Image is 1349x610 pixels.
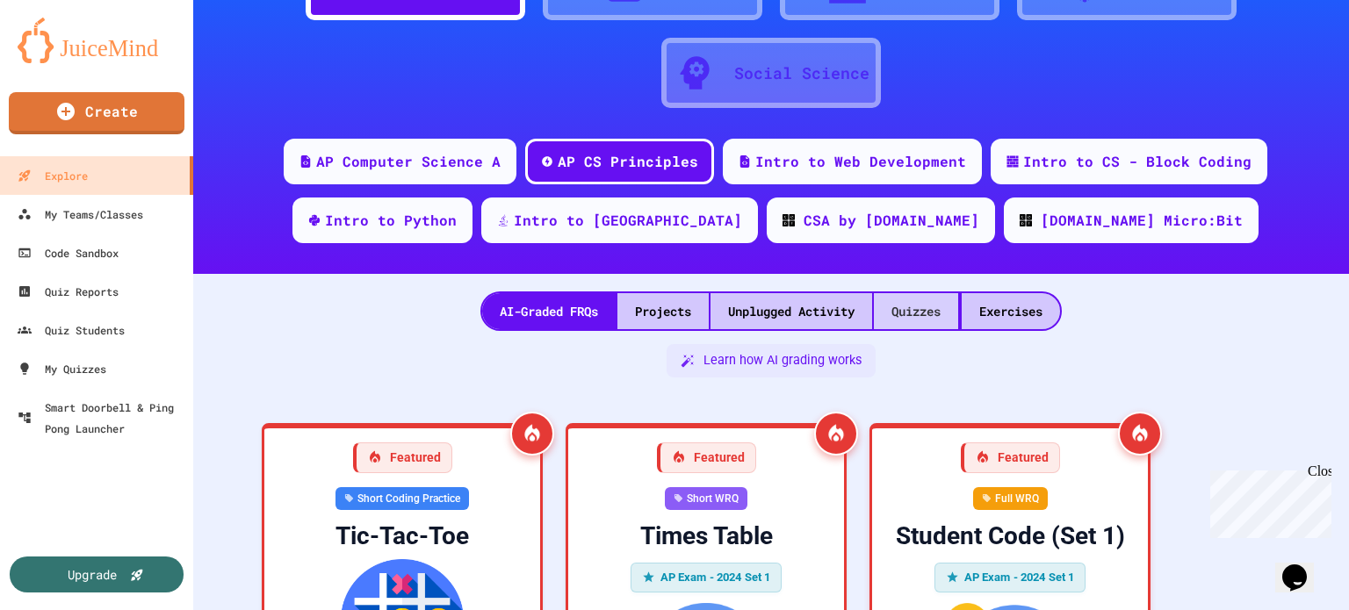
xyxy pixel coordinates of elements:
div: Chat with us now!Close [7,7,121,111]
div: Student Code (Set 1) [886,520,1134,552]
a: Create [9,92,184,134]
div: AI-Graded FRQs [482,293,616,329]
div: Upgrade [68,565,117,584]
div: Smart Doorbell & Ping Pong Launcher [18,397,186,439]
div: Quiz Students [18,319,125,341]
div: My Quizzes [18,358,106,379]
div: Intro to Web Development [755,151,966,172]
div: Exercises [962,293,1060,329]
img: CODE_logo_RGB.png [1020,214,1032,226]
div: CSA by [DOMAIN_NAME] [804,210,979,231]
div: Full WRQ [973,487,1048,510]
div: Intro to Python [325,210,457,231]
div: AP Exam - 2024 Set 1 [934,563,1086,592]
span: Learn how AI grading works [703,351,862,370]
div: Featured [353,442,452,473]
div: Explore [18,165,88,186]
div: AP Computer Science A [316,151,501,172]
div: Quizzes [874,293,958,329]
div: Code Sandbox [18,242,119,263]
div: Projects [617,293,709,329]
div: AP CS Principles [558,151,698,172]
div: Featured [961,442,1060,473]
div: Tic-Tac-Toe [278,520,526,552]
iframe: chat widget [1275,540,1331,592]
div: AP Exam - 2024 Set 1 [631,563,783,592]
div: Short WRQ [665,487,747,510]
iframe: chat widget [1203,463,1331,538]
div: Featured [657,442,756,473]
div: Times Table [582,520,830,552]
div: Social Science [734,61,869,85]
img: CODE_logo_RGB.png [783,214,795,226]
div: [DOMAIN_NAME] Micro:Bit [1041,210,1243,231]
div: Unplugged Activity [711,293,872,329]
div: Intro to CS - Block Coding [1023,151,1252,172]
img: logo-orange.svg [18,18,176,63]
div: My Teams/Classes [18,204,143,225]
div: Short Coding Practice [335,487,469,510]
div: Intro to [GEOGRAPHIC_DATA] [514,210,742,231]
div: Quiz Reports [18,281,119,302]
